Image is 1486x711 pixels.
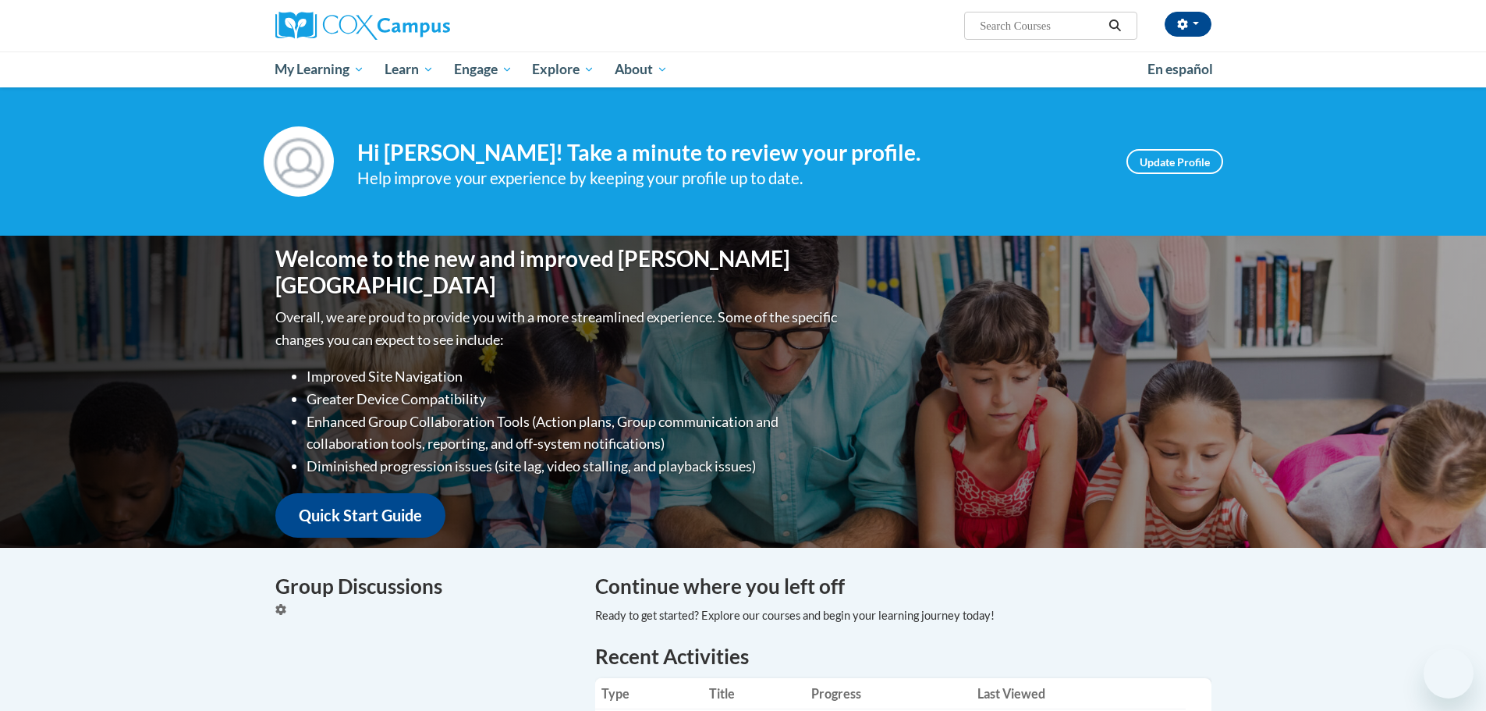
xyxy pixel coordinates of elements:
a: Cox Campus [275,12,572,40]
span: My Learning [275,60,364,79]
iframe: Button to launch messaging window [1424,649,1474,699]
li: Improved Site Navigation [307,365,841,388]
th: Last Viewed [971,678,1186,709]
h1: Welcome to the new and improved [PERSON_NAME][GEOGRAPHIC_DATA] [275,246,841,298]
li: Greater Device Compatibility [307,388,841,411]
p: Overall, we are proud to provide you with a more streamlined experience. Some of the specific cha... [275,306,841,351]
div: Help improve your experience by keeping your profile up to date. [357,165,1103,191]
a: Explore [522,52,605,87]
h4: Continue where you left off [595,571,1211,602]
span: Engage [454,60,512,79]
span: About [615,60,668,79]
a: My Learning [265,52,375,87]
span: En español [1147,61,1213,77]
span: Explore [532,60,594,79]
a: En español [1137,53,1223,86]
button: Account Settings [1165,12,1211,37]
a: Engage [444,52,523,87]
li: Diminished progression issues (site lag, video stalling, and playback issues) [307,455,841,478]
th: Title [703,678,805,709]
button: Search [1103,16,1126,35]
a: Learn [374,52,444,87]
th: Progress [805,678,971,709]
a: Update Profile [1126,149,1223,174]
img: Profile Image [264,126,334,197]
a: About [605,52,678,87]
h1: Recent Activities [595,642,1211,670]
span: Learn [385,60,434,79]
h4: Group Discussions [275,571,572,602]
input: Search Courses [978,16,1103,35]
li: Enhanced Group Collaboration Tools (Action plans, Group communication and collaboration tools, re... [307,411,841,456]
h4: Hi [PERSON_NAME]! Take a minute to review your profile. [357,140,1103,166]
th: Type [595,678,704,709]
div: Main menu [252,52,1235,87]
a: Quick Start Guide [275,493,445,538]
img: Cox Campus [275,12,450,40]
